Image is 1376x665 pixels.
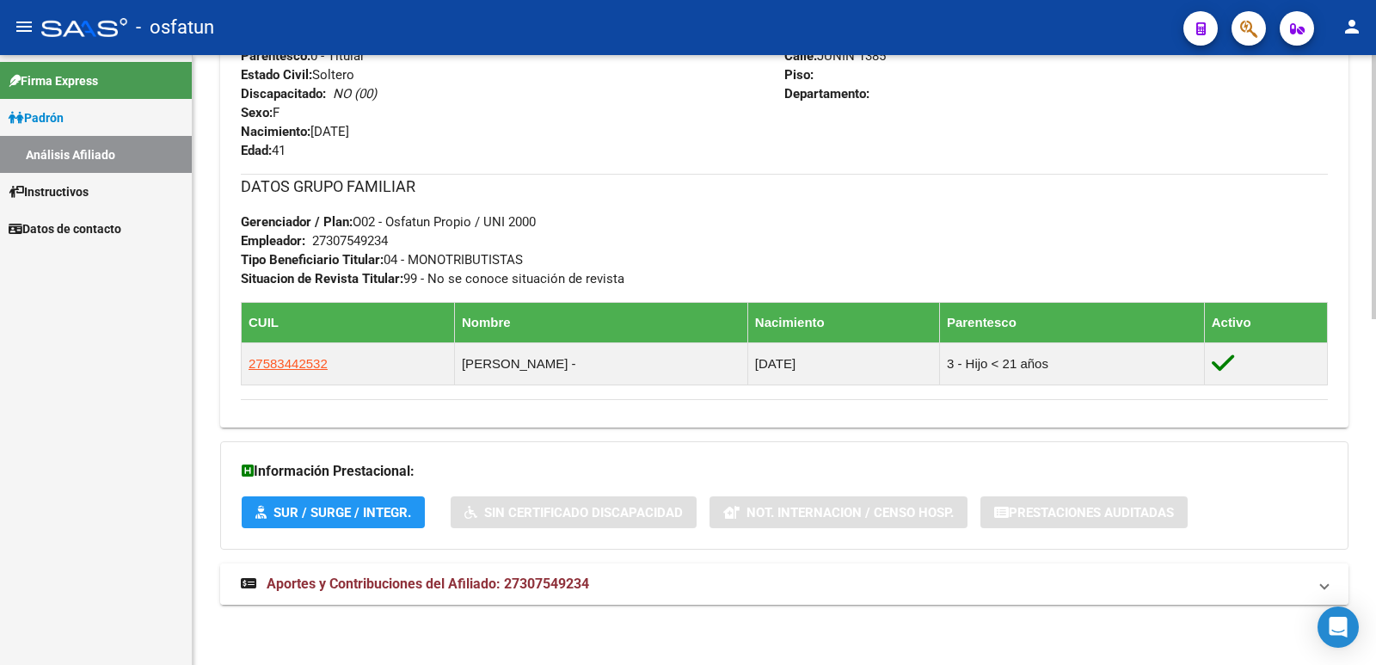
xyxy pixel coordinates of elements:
[709,496,967,528] button: Not. Internacion / Censo Hosp.
[1009,505,1174,520] span: Prestaciones Auditadas
[454,342,747,385] td: [PERSON_NAME] -
[747,302,939,342] th: Nacimiento
[241,105,279,120] span: F
[267,576,589,592] span: Aportes y Contribuciones del Afiliado: 27307549234
[241,48,310,64] strong: Parentesco:
[241,143,286,158] span: 41
[939,342,1204,385] td: 3 - Hijo < 21 años
[241,48,365,64] span: 0 - Titular
[784,48,886,64] span: JUNIN 1385
[273,505,411,520] span: SUR / SURGE / INTEGR.
[980,496,1188,528] button: Prestaciones Auditadas
[241,214,353,230] strong: Gerenciador / Plan:
[241,86,326,102] strong: Discapacitado:
[241,143,272,158] strong: Edad:
[9,71,98,90] span: Firma Express
[249,356,328,371] span: 27583442532
[242,496,425,528] button: SUR / SURGE / INTEGR.
[9,219,121,238] span: Datos de contacto
[241,271,403,286] strong: Situacion de Revista Titular:
[241,175,1328,199] h3: DATOS GRUPO FAMILIAR
[1342,16,1362,37] mat-icon: person
[136,9,214,46] span: - osfatun
[241,214,536,230] span: O02 - Osfatun Propio / UNI 2000
[784,86,869,102] strong: Departamento:
[484,505,683,520] span: Sin Certificado Discapacidad
[746,505,954,520] span: Not. Internacion / Censo Hosp.
[14,16,34,37] mat-icon: menu
[747,342,939,385] td: [DATE]
[241,233,305,249] strong: Empleador:
[784,48,817,64] strong: Calle:
[939,302,1204,342] th: Parentesco
[242,459,1327,483] h3: Información Prestacional:
[220,563,1348,605] mat-expansion-panel-header: Aportes y Contribuciones del Afiliado: 27307549234
[784,67,814,83] strong: Piso:
[451,496,697,528] button: Sin Certificado Discapacidad
[9,182,89,201] span: Instructivos
[241,124,310,139] strong: Nacimiento:
[1204,302,1327,342] th: Activo
[241,271,624,286] span: 99 - No se conoce situación de revista
[9,108,64,127] span: Padrón
[241,252,384,268] strong: Tipo Beneficiario Titular:
[242,302,455,342] th: CUIL
[333,86,377,102] i: NO (00)
[241,67,354,83] span: Soltero
[454,302,747,342] th: Nombre
[241,67,312,83] strong: Estado Civil:
[241,124,349,139] span: [DATE]
[241,105,273,120] strong: Sexo:
[312,231,388,250] div: 27307549234
[241,252,523,268] span: 04 - MONOTRIBUTISTAS
[1318,607,1359,648] div: Open Intercom Messenger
